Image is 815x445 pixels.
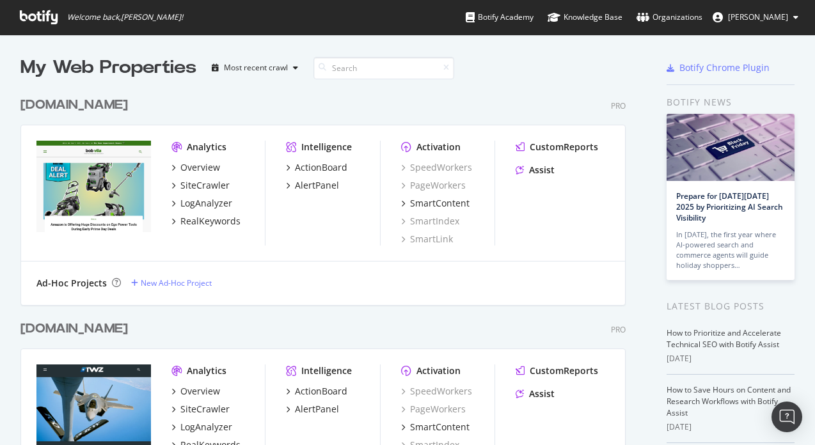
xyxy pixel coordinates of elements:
a: PageWorkers [401,403,466,416]
div: LogAnalyzer [180,197,232,210]
div: RealKeywords [180,215,241,228]
a: [DOMAIN_NAME] [20,320,133,338]
a: LogAnalyzer [171,197,232,210]
a: Prepare for [DATE][DATE] 2025 by Prioritizing AI Search Visibility [676,191,783,223]
div: Ad-Hoc Projects [36,277,107,290]
img: bobvila.com [36,141,151,232]
div: Pro [611,100,626,111]
a: Overview [171,161,220,174]
a: LogAnalyzer [171,421,232,433]
a: SmartLink [401,233,453,246]
div: Most recent crawl [224,64,288,72]
div: AlertPanel [295,403,339,416]
div: In [DATE], the first year where AI-powered search and commerce agents will guide holiday shoppers… [676,230,785,270]
a: ActionBoard [286,385,347,398]
div: [DATE] [667,421,795,433]
div: Knowledge Base [548,11,622,24]
div: Latest Blog Posts [667,299,795,313]
a: AlertPanel [286,403,339,416]
a: SpeedWorkers [401,385,472,398]
div: Botify news [667,95,795,109]
a: Assist [516,387,555,400]
span: Ryan Kibbe [728,12,788,22]
div: Overview [180,385,220,398]
a: SiteCrawler [171,403,230,416]
div: SmartContent [410,197,470,210]
div: Overview [180,161,220,174]
div: New Ad-Hoc Project [141,277,212,288]
div: Intelligence [301,364,352,377]
span: Welcome back, [PERSON_NAME] ! [67,12,183,22]
div: ActionBoard [295,385,347,398]
div: Botify Chrome Plugin [679,61,770,74]
div: SiteCrawler [180,403,230,416]
div: Assist [529,387,555,400]
div: Activation [416,364,461,377]
div: Activation [416,141,461,153]
a: AlertPanel [286,179,339,192]
div: AlertPanel [295,179,339,192]
a: New Ad-Hoc Project [131,277,212,288]
a: SmartIndex [401,215,459,228]
a: [DOMAIN_NAME] [20,96,133,114]
div: [DOMAIN_NAME] [20,320,128,338]
a: SpeedWorkers [401,161,472,174]
div: Organizations [637,11,702,24]
a: How to Prioritize and Accelerate Technical SEO with Botify Assist [667,327,781,350]
img: Prepare for Black Friday 2025 by Prioritizing AI Search Visibility [667,114,795,181]
div: CustomReports [530,364,598,377]
a: Assist [516,164,555,176]
div: Assist [529,164,555,176]
a: SmartContent [401,421,470,433]
div: Pro [611,324,626,335]
a: RealKeywords [171,215,241,228]
a: SmartContent [401,197,470,210]
a: CustomReports [516,141,598,153]
div: Open Intercom Messenger [771,402,802,432]
a: Botify Chrome Plugin [667,61,770,74]
div: Analytics [187,364,226,377]
div: ActionBoard [295,161,347,174]
button: [PERSON_NAME] [702,7,809,27]
div: Analytics [187,141,226,153]
div: [DATE] [667,353,795,364]
button: Most recent crawl [207,58,303,78]
a: How to Save Hours on Content and Research Workflows with Botify Assist [667,384,791,418]
a: SiteCrawler [171,179,230,192]
input: Search [313,57,454,79]
div: Intelligence [301,141,352,153]
div: My Web Properties [20,55,196,81]
a: Overview [171,385,220,398]
a: CustomReports [516,364,598,377]
div: SmartContent [410,421,470,433]
div: LogAnalyzer [180,421,232,433]
div: [DOMAIN_NAME] [20,96,128,114]
a: PageWorkers [401,179,466,192]
div: Botify Academy [466,11,534,24]
a: ActionBoard [286,161,347,174]
div: CustomReports [530,141,598,153]
div: SiteCrawler [180,179,230,192]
